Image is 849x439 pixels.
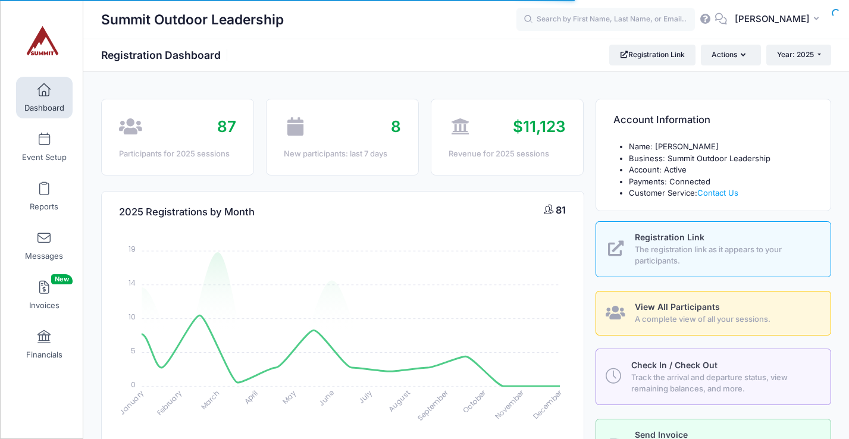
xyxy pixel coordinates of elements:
[129,244,136,254] tspan: 19
[119,196,255,230] h4: 2025 Registrations by Month
[635,244,817,267] span: The registration link as it appears to your participants.
[613,104,710,137] h4: Account Information
[155,388,184,417] tspan: February
[635,302,720,312] span: View All Participants
[51,274,73,284] span: New
[20,18,65,63] img: Summit Outdoor Leadership
[631,372,817,395] span: Track the arrival and departure status, view remaining balances, and more.
[131,380,136,390] tspan: 0
[16,175,73,217] a: Reports
[629,153,813,165] li: Business: Summit Outdoor Leadership
[22,152,67,162] span: Event Setup
[631,360,718,370] span: Check In / Check Out
[777,50,814,59] span: Year: 2025
[199,388,223,412] tspan: March
[516,8,695,32] input: Search by First Name, Last Name, or Email...
[217,117,236,136] span: 87
[1,12,84,69] a: Summit Outdoor Leadership
[629,141,813,153] li: Name: [PERSON_NAME]
[596,291,831,335] a: View All Participants A complete view of all your sessions.
[596,349,831,404] a: Check In / Check Out Track the arrival and departure status, view remaining balances, and more.
[317,388,336,407] tspan: June
[635,313,817,325] span: A complete view of all your sessions.
[415,388,450,423] tspan: September
[766,45,831,65] button: Year: 2025
[30,202,58,212] span: Reports
[119,148,236,160] div: Participants for 2025 sessions
[596,221,831,277] a: Registration Link The registration link as it appears to your participants.
[556,204,566,216] span: 81
[29,300,59,311] span: Invoices
[531,388,565,422] tspan: December
[635,232,704,242] span: Registration Link
[493,388,527,422] tspan: November
[284,148,401,160] div: New participants: last 7 days
[16,77,73,118] a: Dashboard
[129,278,136,288] tspan: 14
[129,312,136,322] tspan: 10
[701,45,760,65] button: Actions
[386,388,412,413] tspan: August
[460,388,488,416] tspan: October
[697,188,738,197] a: Contact Us
[16,126,73,168] a: Event Setup
[449,148,566,160] div: Revenue for 2025 sessions
[280,388,298,406] tspan: May
[24,103,64,113] span: Dashboard
[727,6,831,33] button: [PERSON_NAME]
[25,251,63,261] span: Messages
[735,12,810,26] span: [PERSON_NAME]
[629,176,813,188] li: Payments: Connected
[356,388,374,406] tspan: July
[16,225,73,266] a: Messages
[131,346,136,356] tspan: 5
[513,117,566,136] span: $11,123
[16,324,73,365] a: Financials
[391,117,401,136] span: 8
[609,45,696,65] a: Registration Link
[117,388,146,417] tspan: January
[26,350,62,360] span: Financials
[101,6,284,33] h1: Summit Outdoor Leadership
[629,187,813,199] li: Customer Service:
[16,274,73,316] a: InvoicesNew
[101,49,231,61] h1: Registration Dashboard
[629,164,813,176] li: Account: Active
[242,388,260,406] tspan: April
